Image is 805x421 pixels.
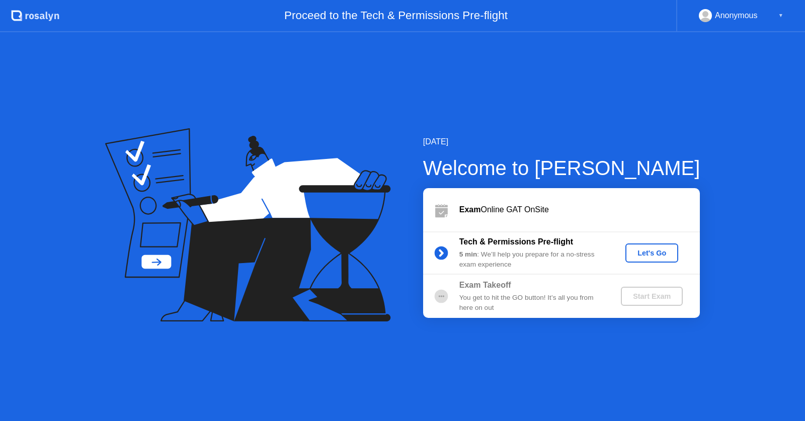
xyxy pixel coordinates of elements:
div: Start Exam [625,292,679,300]
b: Exam [459,205,481,214]
div: Welcome to [PERSON_NAME] [423,153,700,183]
div: You get to hit the GO button! It’s all you from here on out [459,293,604,313]
div: : We’ll help you prepare for a no-stress exam experience [459,249,604,270]
button: Start Exam [621,287,683,306]
b: Tech & Permissions Pre-flight [459,237,573,246]
div: Let's Go [629,249,674,257]
div: Online GAT OnSite [459,204,700,216]
div: Anonymous [715,9,758,22]
div: ▼ [778,9,783,22]
button: Let's Go [625,243,678,263]
b: 5 min [459,250,477,258]
b: Exam Takeoff [459,281,511,289]
div: [DATE] [423,136,700,148]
